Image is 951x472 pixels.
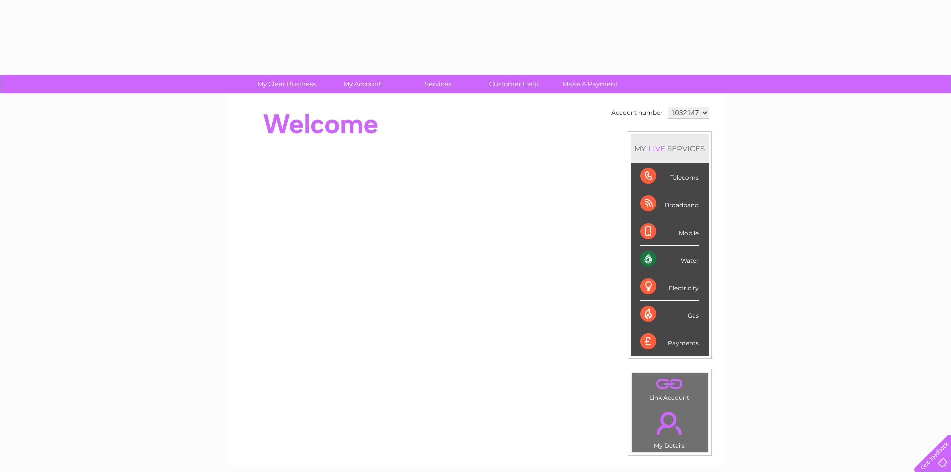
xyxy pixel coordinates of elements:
[634,375,705,393] a: .
[640,273,699,301] div: Electricity
[609,104,665,121] td: Account number
[549,75,631,93] a: Make A Payment
[245,75,327,93] a: My Clear Business
[646,144,667,153] div: LIVE
[640,163,699,190] div: Telecoms
[631,134,709,163] div: MY SERVICES
[321,75,403,93] a: My Account
[631,372,708,404] td: Link Account
[640,190,699,218] div: Broadband
[634,406,705,441] a: .
[640,328,699,355] div: Payments
[397,75,479,93] a: Services
[640,246,699,273] div: Water
[473,75,555,93] a: Customer Help
[631,403,708,452] td: My Details
[640,218,699,246] div: Mobile
[640,301,699,328] div: Gas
